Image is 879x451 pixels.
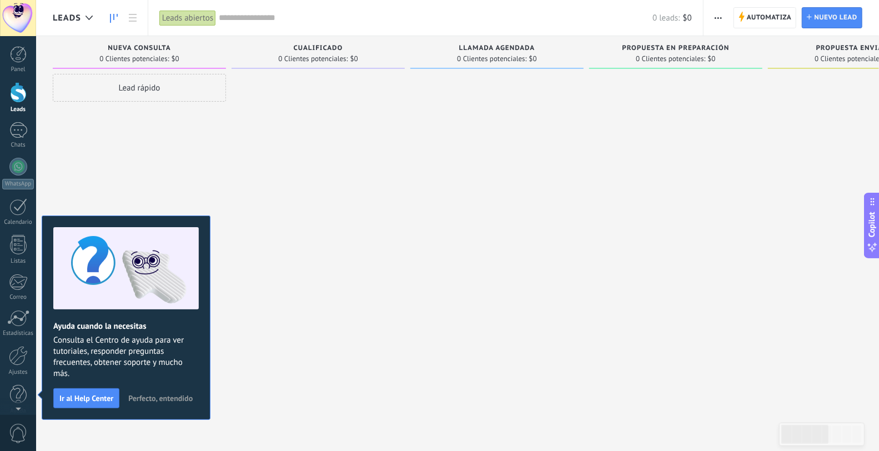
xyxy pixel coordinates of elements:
span: Ir al Help Center [59,394,113,402]
span: 0 Clientes potenciales: [278,56,348,62]
div: Cualificado [237,44,399,54]
span: 0 leads: [652,13,680,23]
div: Lead rápido [53,74,226,102]
div: Propuesta en preparación [595,44,757,54]
div: Llamada agendada [416,44,578,54]
span: $0 [529,56,537,62]
span: $0 [708,56,716,62]
span: Copilot [867,212,878,238]
span: Nueva consulta [108,44,170,52]
span: Nuevo lead [814,8,857,28]
a: Nuevo lead [802,7,862,28]
span: Cualificado [294,44,343,52]
div: WhatsApp [2,179,34,189]
span: $0 [172,56,179,62]
span: $0 [350,56,358,62]
span: Llamada agendada [459,44,535,52]
div: Leads abiertos [159,10,216,26]
button: Ir al Help Center [53,388,119,408]
div: Panel [2,66,34,73]
button: Más [710,7,726,28]
div: Leads [2,106,34,113]
span: $0 [683,13,692,23]
a: Automatiza [734,7,797,28]
div: Chats [2,142,34,149]
div: Listas [2,258,34,265]
span: 0 Clientes potenciales: [457,56,526,62]
div: Nueva consulta [58,44,220,54]
div: Correo [2,294,34,301]
span: Automatiza [747,8,792,28]
span: Consulta el Centro de ayuda para ver tutoriales, responder preguntas frecuentes, obtener soporte ... [53,335,199,379]
div: Estadísticas [2,330,34,337]
button: Perfecto, entendido [123,390,198,407]
h2: Ayuda cuando la necesitas [53,321,199,332]
span: Leads [53,13,81,23]
span: Perfecto, entendido [128,394,193,402]
span: 0 Clientes potenciales: [636,56,705,62]
a: Leads [104,7,123,29]
a: Lista [123,7,142,29]
div: Calendario [2,219,34,226]
span: 0 Clientes potenciales: [99,56,169,62]
div: Ajustes [2,369,34,376]
span: Propuesta en preparación [622,44,730,52]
